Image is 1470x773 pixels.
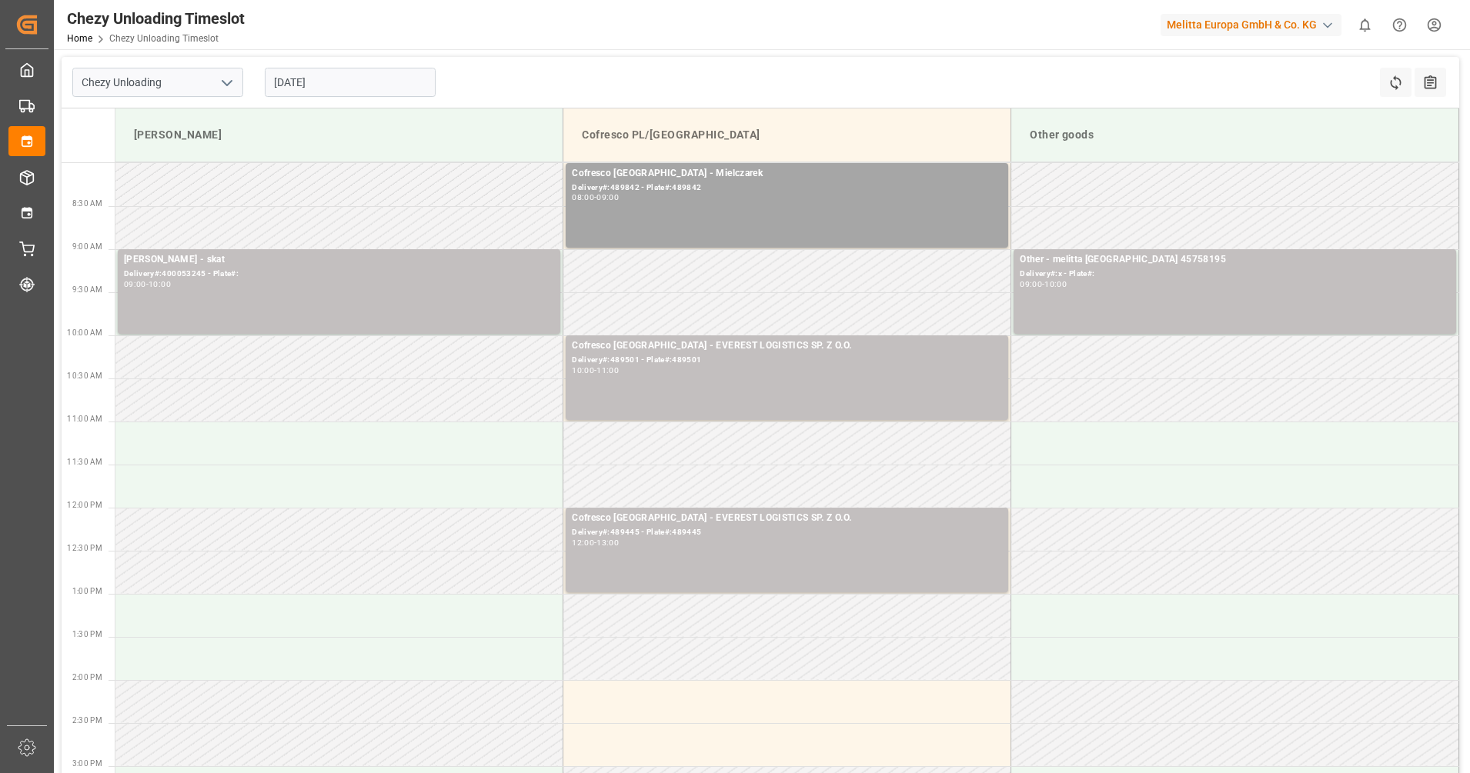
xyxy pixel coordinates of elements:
div: [PERSON_NAME] [128,121,550,149]
div: 13:00 [596,539,619,546]
div: [PERSON_NAME] - skat [124,252,554,268]
div: Cofresco PL/[GEOGRAPHIC_DATA] [576,121,998,149]
span: 11:00 AM [67,415,102,423]
div: Cofresco [GEOGRAPHIC_DATA] - EVEREST LOGISTICS SP. Z O.O. [572,338,1002,354]
div: - [1042,281,1044,288]
div: 12:00 [572,539,594,546]
button: open menu [215,71,238,95]
div: Delivery#:489445 - Plate#:489445 [572,526,1002,539]
span: 1:00 PM [72,587,102,595]
a: Home [67,33,92,44]
span: 8:30 AM [72,199,102,208]
span: 12:00 PM [67,501,102,509]
button: Help Center [1382,8,1417,42]
div: 09:00 [596,194,619,201]
div: Delivery#:489501 - Plate#:489501 [572,354,1002,367]
div: Melitta Europa GmbH & Co. KG [1161,14,1341,36]
span: 9:30 AM [72,285,102,294]
span: 2:00 PM [72,673,102,681]
div: Chezy Unloading Timeslot [67,7,245,30]
div: 10:00 [1044,281,1067,288]
input: DD.MM.YYYY [265,68,436,97]
button: Melitta Europa GmbH & Co. KG [1161,10,1348,39]
div: Other - melitta [GEOGRAPHIC_DATA] 45758195 [1020,252,1450,268]
span: 9:00 AM [72,242,102,251]
div: 11:00 [596,367,619,374]
div: 08:00 [572,194,594,201]
div: 10:00 [149,281,171,288]
div: Cofresco [GEOGRAPHIC_DATA] - EVEREST LOGISTICS SP. Z O.O. [572,511,1002,526]
div: - [594,367,596,374]
button: show 0 new notifications [1348,8,1382,42]
span: 12:30 PM [67,544,102,552]
div: Delivery#:400053245 - Plate#: [124,268,554,281]
span: 10:30 AM [67,372,102,380]
span: 11:30 AM [67,458,102,466]
div: - [146,281,149,288]
div: Delivery#:x - Plate#: [1020,268,1450,281]
span: 10:00 AM [67,328,102,337]
span: 2:30 PM [72,716,102,725]
div: 10:00 [572,367,594,374]
span: 3:00 PM [72,759,102,768]
input: Type to search/select [72,68,243,97]
span: 1:30 PM [72,630,102,638]
div: 09:00 [1020,281,1042,288]
div: Cofresco [GEOGRAPHIC_DATA] - Mielczarek [572,166,1002,182]
div: - [594,194,596,201]
div: 09:00 [124,281,146,288]
div: Delivery#:489842 - Plate#:489842 [572,182,1002,195]
div: - [594,539,596,546]
div: Other goods [1024,121,1446,149]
